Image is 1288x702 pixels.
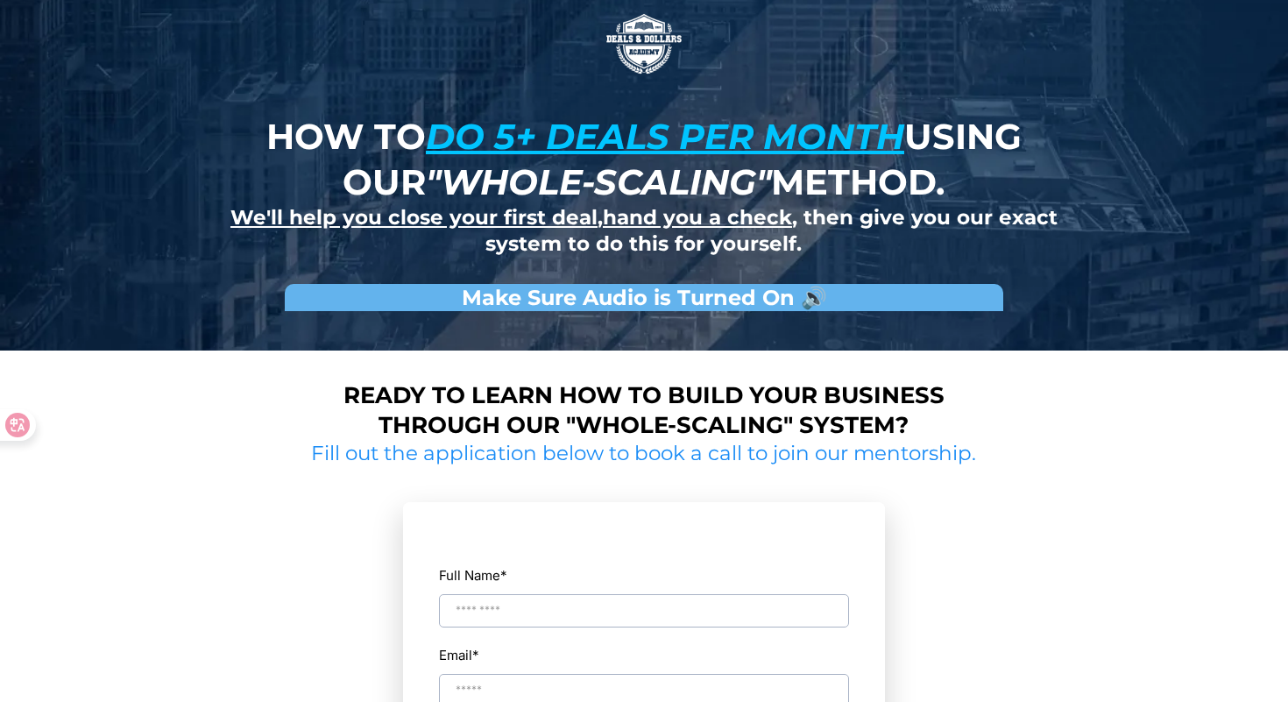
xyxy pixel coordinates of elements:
strong: Ready to learn how to build your business through our "whole-scaling" system? [343,381,945,439]
h2: Fill out the application below to book a call to join our mentorship. [305,441,983,467]
strong: , , then give you our exact system to do this for yourself. [230,205,1058,256]
u: do 5+ deals per month [426,115,904,158]
u: We'll help you close your first deal [230,205,598,230]
strong: How to using our method. [266,115,1022,203]
em: "whole-scaling" [426,160,771,203]
u: hand you a check [603,205,792,230]
label: Email [439,643,479,667]
strong: Make Sure Audio is Turned On 🔊 [462,285,827,310]
label: Full Name [439,564,849,587]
